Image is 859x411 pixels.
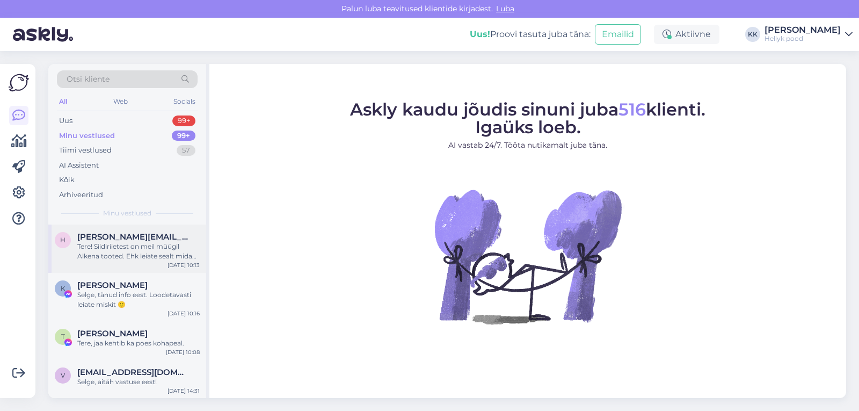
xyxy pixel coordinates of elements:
[59,145,112,156] div: Tiimi vestlused
[61,371,65,379] span: v
[59,190,103,200] div: Arhiveeritud
[77,367,189,377] span: vilipusruth@gmail.com
[595,24,641,45] button: Emailid
[168,387,200,395] div: [DATE] 14:31
[77,290,200,309] div: Selge, tänud info eest. Loodetavasti leiate miskit 🙂
[172,131,195,141] div: 99+
[77,338,200,348] div: Tere, jaa kehtib ka poes kohapeal.
[61,333,65,341] span: T
[59,160,99,171] div: AI Assistent
[57,95,69,109] div: All
[654,25,719,44] div: Aktiivne
[77,242,200,261] div: Tere! Siidiriietest on meil müügil Alkena tooted. Ehk leiate sealt midagi sobivat. [URL][DOMAIN_N...
[765,34,841,43] div: Hellyk pood
[77,329,148,338] span: Teisi Lindvest
[350,99,705,138] span: Askly kaudu jõudis sinuni juba klienti. Igaüks loeb.
[61,284,65,292] span: K
[59,131,115,141] div: Minu vestlused
[59,116,72,126] div: Uus
[77,377,200,387] div: Selge, aitäh vastuse eest!
[59,175,75,185] div: Kõik
[745,27,760,42] div: KK
[470,28,591,41] div: Proovi tasuta juba täna:
[168,309,200,318] div: [DATE] 10:16
[111,95,130,109] div: Web
[77,280,148,290] span: Kristel Trolla
[493,4,518,13] span: Luba
[172,116,195,126] div: 99+
[168,261,200,269] div: [DATE] 10:13
[350,140,705,151] p: AI vastab 24/7. Tööta nutikamalt juba täna.
[166,348,200,356] div: [DATE] 10:08
[765,26,841,34] div: [PERSON_NAME]
[60,236,65,244] span: h
[177,145,195,156] div: 57
[103,208,151,218] span: Minu vestlused
[77,232,189,242] span: helina.kukk@outlook.com
[67,74,110,85] span: Otsi kliente
[431,160,624,353] img: No Chat active
[618,99,646,120] span: 516
[9,73,29,93] img: Askly Logo
[470,29,490,39] b: Uus!
[171,95,198,109] div: Socials
[765,26,853,43] a: [PERSON_NAME]Hellyk pood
